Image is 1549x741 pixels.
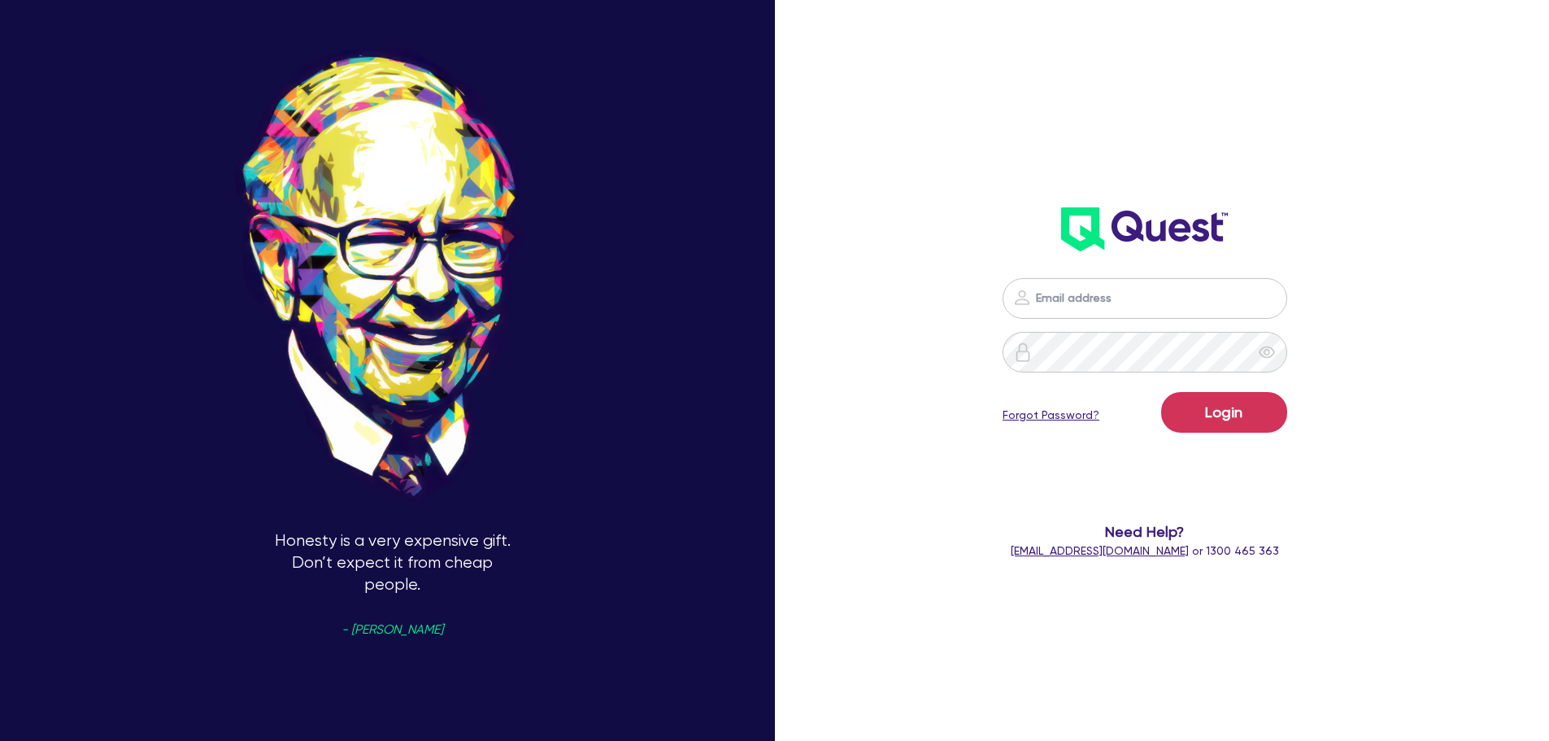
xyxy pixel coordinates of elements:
input: Email address [1003,278,1287,319]
span: eye [1259,344,1275,360]
span: - [PERSON_NAME] [342,624,443,636]
img: wH2k97JdezQIQAAAABJRU5ErkJggg== [1061,207,1228,251]
span: Need Help? [938,521,1353,543]
img: icon-password [1013,342,1033,362]
button: Login [1161,392,1287,433]
a: Forgot Password? [1003,407,1099,424]
a: [EMAIL_ADDRESS][DOMAIN_NAME] [1011,544,1189,557]
img: icon-password [1012,288,1032,307]
span: or 1300 465 363 [1011,544,1279,557]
